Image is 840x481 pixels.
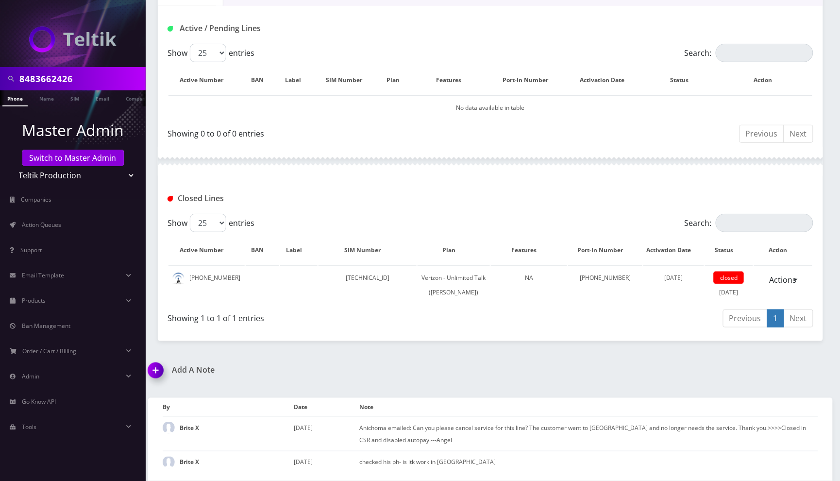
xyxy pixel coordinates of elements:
span: Support [20,246,42,254]
th: Status: activate to sort column ascending [646,66,722,94]
th: Action : activate to sort column ascending [754,236,812,264]
span: Email Template [22,271,64,279]
input: Search in Company [19,69,143,88]
th: Status: activate to sort column ascending [705,236,753,264]
th: Features: activate to sort column ascending [416,66,492,94]
th: Action: activate to sort column ascending [723,66,812,94]
td: [PHONE_NUMBER] [568,265,642,305]
img: Closed Lines [168,196,173,202]
th: By [163,398,294,416]
th: Active Number: activate to sort column ascending [168,66,245,94]
th: Plan: activate to sort column ascending [418,236,490,264]
label: Search: [685,44,813,62]
td: NA [491,265,567,305]
th: Note [359,398,818,416]
img: default.png [172,273,185,285]
th: Activation Date: activate to sort column ascending [569,66,645,94]
a: Next [784,125,813,143]
td: No data available in table [168,95,812,120]
span: closed [714,272,744,284]
img: Active / Pending Lines [168,26,173,32]
td: [DATE] [294,416,359,451]
td: checked his ph- is itk work in [GEOGRAPHIC_DATA] [359,451,818,473]
a: Previous [723,309,768,327]
th: Plan: activate to sort column ascending [382,66,415,94]
span: Companies [21,195,52,204]
label: Show entries [168,214,254,232]
div: Showing 0 to 0 of 0 entries [168,124,483,139]
th: Label: activate to sort column ascending [280,66,317,94]
a: Next [784,309,813,327]
input: Search: [716,44,813,62]
th: Activation Date: activate to sort column ascending [643,236,704,264]
td: Anichoma emailed: Can you please cancel service for this line? The customer went to [GEOGRAPHIC_D... [359,416,818,451]
span: Go Know API [22,397,56,406]
a: Phone [2,90,28,106]
th: SIM Number: activate to sort column ascending [318,66,381,94]
a: Name [34,90,59,105]
a: Company [121,90,153,105]
span: Tools [22,423,36,431]
td: [DATE] [705,265,753,305]
a: Previous [739,125,784,143]
img: Teltik Production [29,26,117,52]
span: Order / Cart / Billing [23,347,77,355]
a: Add A Note [148,365,483,375]
a: Actions [763,271,803,289]
span: Ban Management [22,322,70,330]
th: Label: activate to sort column ascending [280,236,318,264]
td: [DATE] [294,451,359,473]
th: BAN: activate to sort column ascending [246,66,279,94]
h1: Active / Pending Lines [168,24,373,33]
strong: Brite X [180,424,199,432]
td: [TECHNICAL_ID] [319,265,417,305]
th: Port-In Number: activate to sort column ascending [568,236,642,264]
strong: Brite X [180,458,199,466]
th: Active Number: activate to sort column descending [168,236,245,264]
th: Port-In Number: activate to sort column ascending [493,66,568,94]
a: Email [91,90,114,105]
a: SIM [66,90,84,105]
span: [DATE] [664,274,683,282]
th: BAN: activate to sort column ascending [246,236,279,264]
select: Showentries [190,214,226,232]
td: [PHONE_NUMBER] [168,265,245,305]
input: Search: [716,214,813,232]
h1: Closed Lines [168,194,373,203]
label: Search: [685,214,813,232]
a: Switch to Master Admin [22,150,124,166]
th: Features: activate to sort column ascending [491,236,567,264]
th: SIM Number: activate to sort column ascending [319,236,417,264]
a: 1 [767,309,784,327]
th: Date [294,398,359,416]
span: Admin [22,372,39,380]
td: Verizon - Unlimited Talk ([PERSON_NAME]) [418,265,490,305]
select: Showentries [190,44,226,62]
label: Show entries [168,44,254,62]
div: Showing 1 to 1 of 1 entries [168,309,483,324]
span: Action Queues [22,221,61,229]
span: Products [22,296,46,305]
